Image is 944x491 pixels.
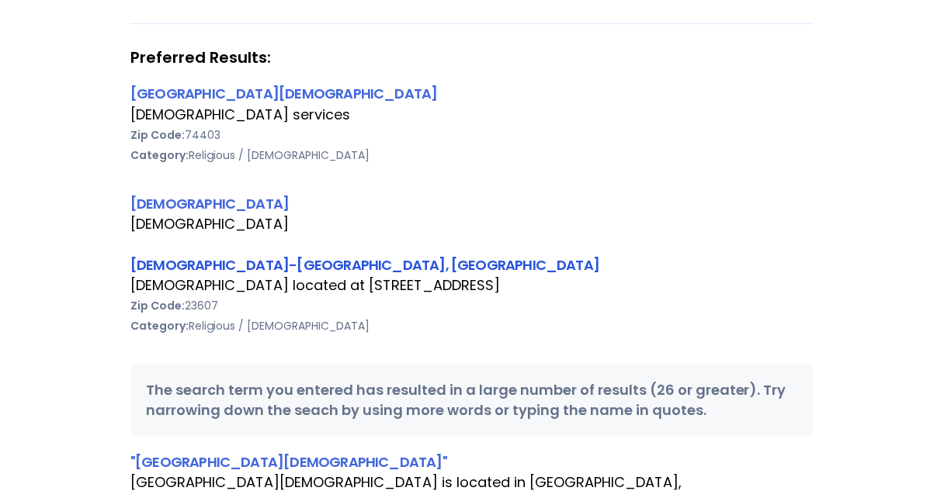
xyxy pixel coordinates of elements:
[130,145,814,165] div: Religious / [DEMOGRAPHIC_DATA]
[130,316,814,336] div: Religious / [DEMOGRAPHIC_DATA]
[130,451,814,472] div: "[GEOGRAPHIC_DATA][DEMOGRAPHIC_DATA]"
[130,296,814,316] div: 23607
[130,193,814,214] div: [DEMOGRAPHIC_DATA]
[130,298,185,313] b: Zip Code:
[130,318,189,334] b: Category:
[130,105,814,125] div: [DEMOGRAPHIC_DATA] services
[130,254,814,275] div: [DEMOGRAPHIC_DATA]-[GEOGRAPHIC_DATA], [GEOGRAPHIC_DATA]
[130,214,814,234] div: [DEMOGRAPHIC_DATA]
[130,127,185,143] b: Zip Code:
[130,84,438,103] a: [GEOGRAPHIC_DATA][DEMOGRAPHIC_DATA]
[130,125,814,145] div: 74403
[130,365,814,436] div: The search term you entered has resulted in a large number of results (26 or greater). Try narrow...
[130,452,447,472] a: "[GEOGRAPHIC_DATA][DEMOGRAPHIC_DATA]"
[130,255,599,275] a: [DEMOGRAPHIC_DATA]-[GEOGRAPHIC_DATA], [GEOGRAPHIC_DATA]
[130,275,814,296] div: [DEMOGRAPHIC_DATA] located at [STREET_ADDRESS]
[130,147,189,163] b: Category:
[130,83,814,104] div: [GEOGRAPHIC_DATA][DEMOGRAPHIC_DATA]
[130,194,289,213] a: [DEMOGRAPHIC_DATA]
[130,47,814,67] strong: Preferred Results:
